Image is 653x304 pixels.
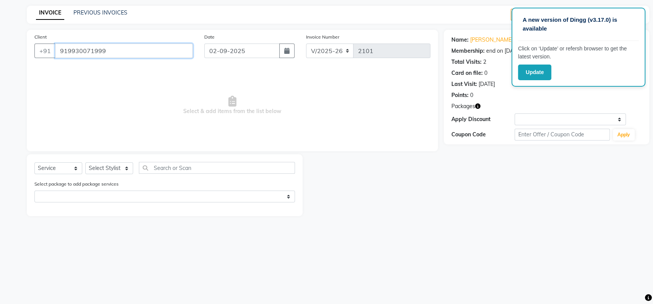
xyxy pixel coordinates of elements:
div: 0 [470,91,473,99]
label: Client [34,34,47,40]
div: end on [DATE] [486,47,521,55]
div: [DATE] [479,80,495,88]
input: Search by Name/Mobile/Email/Code [55,44,193,58]
label: Date [204,34,215,40]
a: PREVIOUS INVOICES [73,9,127,16]
div: Name: [451,36,469,44]
div: Membership: [451,47,485,55]
label: Invoice Number [306,34,339,40]
label: Select package to add package services [34,181,119,188]
a: INVOICE [36,6,64,20]
button: Apply [613,129,635,141]
div: Apply Discount [451,115,515,123]
div: Points: [451,91,469,99]
input: Enter Offer / Coupon Code [515,129,610,141]
div: Card on file: [451,69,483,77]
p: A new version of Dingg (v3.17.0) is available [523,16,634,33]
span: Select & add items from the list below [34,67,430,144]
button: +91 [34,44,56,58]
div: Total Visits: [451,58,482,66]
button: Create New [511,9,555,21]
div: 2 [483,58,486,66]
input: Search or Scan [139,162,295,174]
div: 0 [484,69,487,77]
div: Coupon Code [451,131,515,139]
button: Update [518,65,551,80]
span: Packages [451,102,475,110]
a: [PERSON_NAME] [470,36,513,44]
div: Last Visit: [451,80,477,88]
p: Click on ‘Update’ or refersh browser to get the latest version. [518,45,639,61]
